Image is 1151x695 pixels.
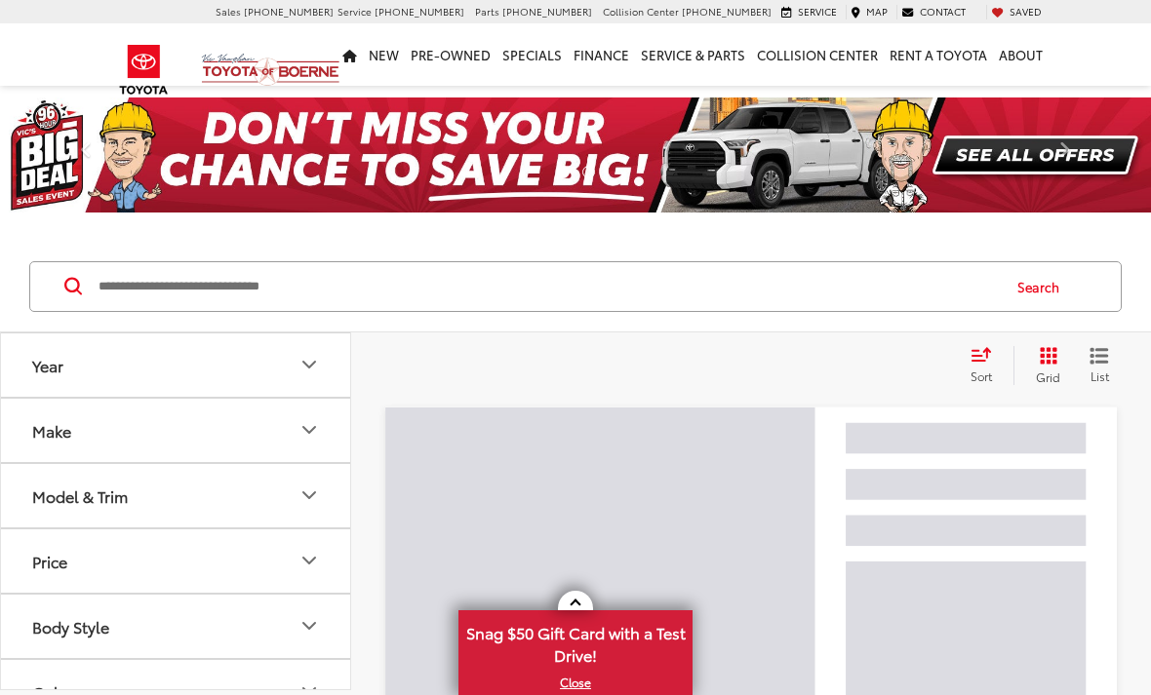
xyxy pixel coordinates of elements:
button: Body StyleBody Style [1,595,352,658]
div: Year [298,353,321,376]
a: About [993,23,1049,86]
span: Service [798,4,837,19]
button: MakeMake [1,399,352,462]
a: Pre-Owned [405,23,496,86]
a: Map [846,5,893,19]
button: Model & TrimModel & Trim [1,464,352,527]
div: Price [32,552,67,570]
button: List View [1075,346,1124,385]
a: Finance [568,23,635,86]
span: Collision Center [603,4,679,19]
a: Contact [896,5,971,19]
div: Make [32,421,71,440]
span: Contact [920,4,966,19]
a: Home [337,23,363,86]
span: Service [337,4,372,19]
span: Grid [1036,368,1060,385]
span: Map [866,4,888,19]
div: Body Style [32,617,109,636]
button: PricePrice [1,529,352,593]
div: Model & Trim [32,486,128,505]
span: Parts [475,4,499,19]
span: [PHONE_NUMBER] [502,4,592,19]
span: List [1090,367,1109,384]
img: Vic Vaughan Toyota of Boerne [201,53,340,87]
a: Rent a Toyota [884,23,993,86]
span: Saved [1010,4,1042,19]
div: Body Style [298,614,321,637]
div: Model & Trim [298,483,321,507]
a: Service & Parts: Opens in a new tab [635,23,751,86]
button: Search [999,262,1088,311]
span: Sort [971,367,992,384]
span: [PHONE_NUMBER] [682,4,772,19]
span: [PHONE_NUMBER] [375,4,464,19]
a: Service [776,5,842,19]
input: Search by Make, Model, or Keyword [97,263,999,310]
span: Sales [216,4,241,19]
a: My Saved Vehicles [986,5,1047,19]
a: Specials [496,23,568,86]
button: Select sort value [961,346,1013,385]
img: Toyota [107,38,180,101]
span: [PHONE_NUMBER] [244,4,334,19]
a: New [363,23,405,86]
span: Snag $50 Gift Card with a Test Drive! [460,612,691,672]
div: Make [298,418,321,442]
button: Grid View [1013,346,1075,385]
button: YearYear [1,333,352,397]
div: Year [32,356,63,374]
div: Price [298,549,321,572]
a: Collision Center [751,23,884,86]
